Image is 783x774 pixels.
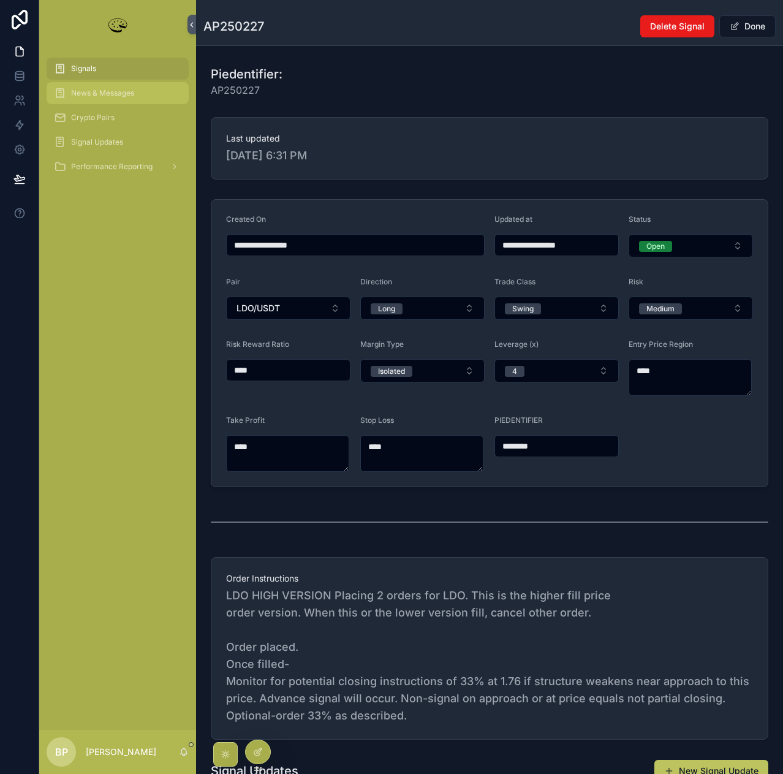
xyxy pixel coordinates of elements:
[105,15,130,34] img: App logo
[360,415,394,425] span: Stop Loss
[55,745,68,759] span: BP
[211,66,282,83] h1: Piedentifier:
[47,58,189,80] a: Signals
[226,340,289,349] span: Risk Reward Ratio
[719,15,776,37] button: Done
[640,15,714,37] button: Delete Signal
[226,297,350,320] button: Select Button
[512,366,517,377] div: 4
[494,340,539,349] span: Leverage (x)
[71,162,153,172] span: Performance Reporting
[360,340,404,349] span: Margin Type
[494,359,619,382] button: Select Button
[71,64,96,74] span: Signals
[226,415,265,425] span: Take Profit
[494,297,619,320] button: Select Button
[47,82,189,104] a: News & Messages
[360,359,485,382] button: Select Button
[494,415,543,425] span: PIEDENTIFIER
[71,137,123,147] span: Signal Updates
[494,214,532,224] span: Updated at
[39,49,196,194] div: scrollable content
[378,303,395,314] div: Long
[378,366,405,377] div: Isolated
[494,277,535,286] span: Trade Class
[650,20,705,32] span: Delete Signal
[629,277,643,286] span: Risk
[226,147,753,164] span: [DATE] 6:31 PM
[629,340,693,349] span: Entry Price Region
[86,746,156,758] p: [PERSON_NAME]
[360,277,392,286] span: Direction
[71,113,115,123] span: Crypto Pairs
[203,18,264,35] h1: AP250227
[226,572,753,585] span: Order Instructions
[629,234,753,257] button: Select Button
[226,132,753,145] span: Last updated
[211,83,282,97] span: AP250227
[71,88,134,98] span: News & Messages
[226,587,753,724] span: LDO HIGH VERSION Placing 2 orders for LDO. This is the higher fill price order version. When this...
[360,297,485,320] button: Select Button
[646,303,675,314] div: Medium
[629,297,753,320] button: Select Button
[512,303,534,314] div: Swing
[646,241,665,252] div: Open
[47,107,189,129] a: Crypto Pairs
[226,277,240,286] span: Pair
[47,131,189,153] a: Signal Updates
[47,156,189,178] a: Performance Reporting
[629,214,651,224] span: Status
[226,214,266,224] span: Created On
[236,302,280,314] span: LDO/USDT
